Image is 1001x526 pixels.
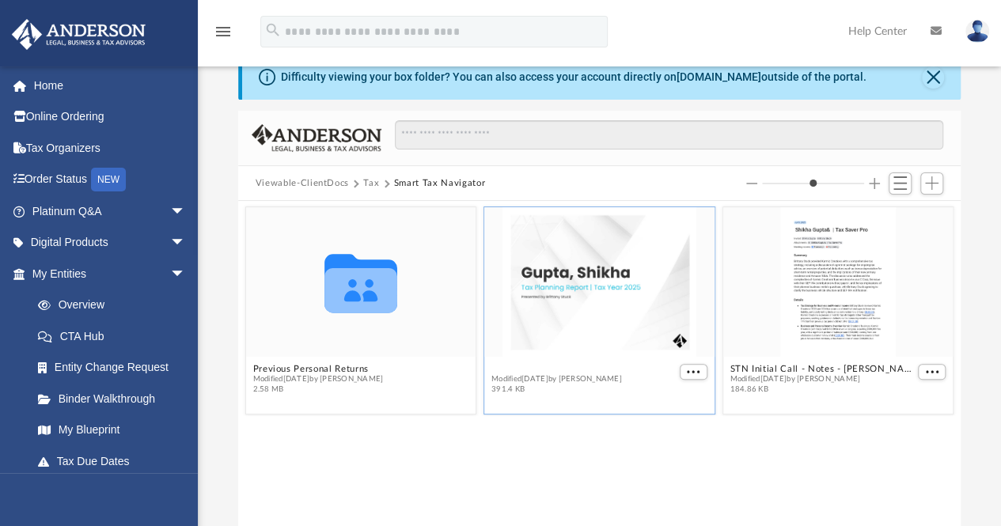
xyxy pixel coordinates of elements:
a: Tax Organizers [11,132,210,164]
img: Anderson Advisors Platinum Portal [7,19,150,50]
span: Modified [DATE] by [PERSON_NAME] [491,374,663,384]
button: Add [920,172,944,195]
span: arrow_drop_down [170,195,202,228]
div: Difficulty viewing your box folder? You can also access your account directly on outside of the p... [281,69,866,85]
button: More options [679,364,707,380]
button: STN Initial Call - Notes - [PERSON_NAME], B 07092025.pdf [730,364,914,374]
i: menu [214,22,233,41]
button: Increase column size [869,178,880,189]
span: Modified [DATE] by [PERSON_NAME] [252,374,383,384]
a: CTA Hub [22,320,210,352]
span: arrow_drop_down [170,258,202,290]
button: Switch to List View [889,172,912,195]
button: [PERSON_NAME] Tax Plan [DATE].pdf [491,364,663,374]
img: User Pic [965,20,989,43]
a: My Blueprint [22,414,202,446]
a: My Entitiesarrow_drop_down [11,258,210,289]
button: Close [922,66,944,89]
div: NEW [91,168,126,191]
span: 184.86 KB [730,384,914,395]
a: Overview [22,289,210,321]
span: arrow_drop_down [170,227,202,259]
a: Digital Productsarrow_drop_down [11,227,210,259]
a: Home [11,70,210,101]
button: More options [918,364,946,380]
button: Previous Personal Returns [252,364,383,374]
button: Tax [363,176,379,191]
button: Smart Tax Navigator [394,176,485,191]
a: Order StatusNEW [11,164,210,196]
span: 391.4 KB [491,384,663,395]
i: search [264,21,282,39]
a: Platinum Q&Aarrow_drop_down [11,195,210,227]
button: Decrease column size [746,178,757,189]
span: Modified [DATE] by [PERSON_NAME] [730,374,914,384]
input: Column size [762,178,864,189]
a: Online Ordering [11,101,210,133]
button: Viewable-ClientDocs [256,176,349,191]
span: 2.58 MB [252,384,383,395]
a: menu [214,30,233,41]
a: Entity Change Request [22,352,210,384]
a: Tax Due Dates [22,445,210,477]
a: [DOMAIN_NAME] [677,70,761,83]
a: Binder Walkthrough [22,383,210,414]
input: Search files and folders [395,120,943,150]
